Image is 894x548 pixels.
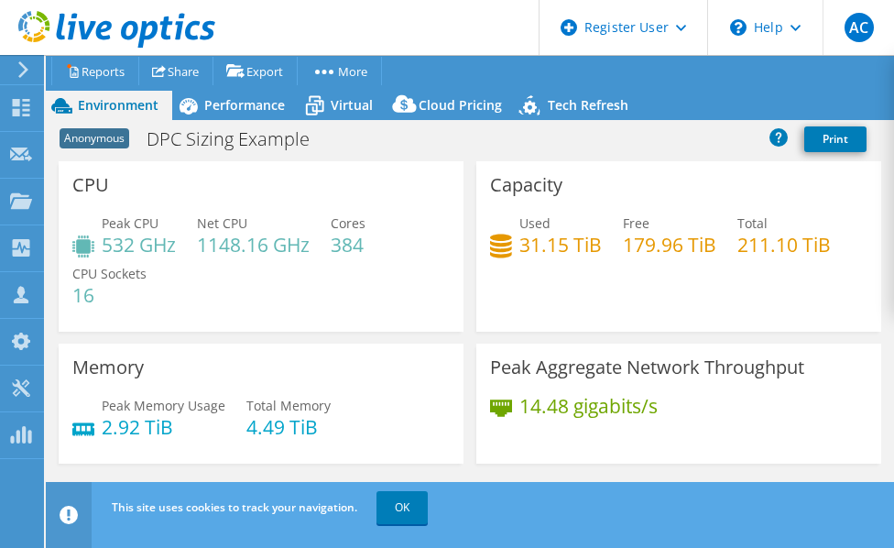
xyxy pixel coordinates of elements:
[519,235,602,255] h4: 31.15 TiB
[102,235,176,255] h4: 532 GHz
[730,19,747,36] svg: \n
[102,214,158,232] span: Peak CPU
[60,128,129,148] span: Anonymous
[197,214,247,232] span: Net CPU
[490,357,804,378] h3: Peak Aggregate Network Throughput
[623,214,649,232] span: Free
[490,175,562,195] h3: Capacity
[197,235,310,255] h4: 1148.16 GHz
[845,13,874,42] span: AC
[737,235,831,255] h4: 211.10 TiB
[419,96,502,114] span: Cloud Pricing
[213,57,298,85] a: Export
[51,57,139,85] a: Reports
[72,175,109,195] h3: CPU
[331,96,373,114] span: Virtual
[737,214,768,232] span: Total
[548,96,628,114] span: Tech Refresh
[102,397,225,414] span: Peak Memory Usage
[204,96,285,114] span: Performance
[246,417,331,437] h4: 4.49 TiB
[72,285,147,305] h4: 16
[72,265,147,282] span: CPU Sockets
[376,491,428,524] a: OK
[138,57,213,85] a: Share
[623,235,716,255] h4: 179.96 TiB
[78,96,158,114] span: Environment
[246,397,331,414] span: Total Memory
[112,499,357,515] span: This site uses cookies to track your navigation.
[138,129,338,149] h1: DPC Sizing Example
[102,417,225,437] h4: 2.92 TiB
[331,214,365,232] span: Cores
[804,126,867,152] a: Print
[331,235,365,255] h4: 384
[519,214,551,232] span: Used
[72,357,144,378] h3: Memory
[519,396,658,416] h4: 14.48 gigabits/s
[297,57,382,85] a: More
